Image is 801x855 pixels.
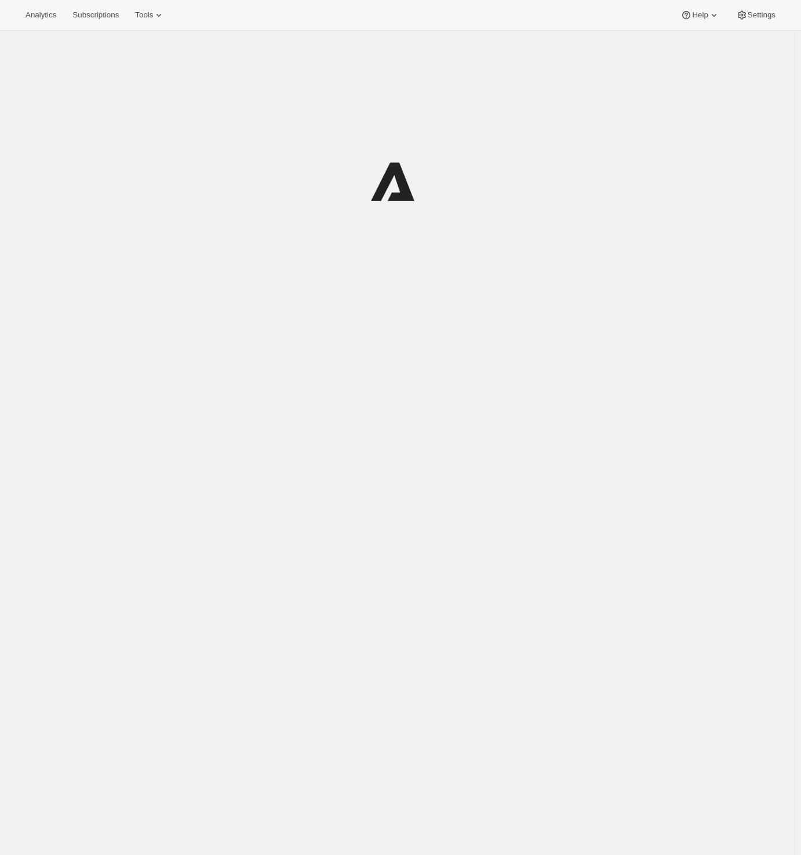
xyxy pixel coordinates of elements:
span: Settings [748,10,775,20]
span: Analytics [26,10,56,20]
span: Subscriptions [72,10,119,20]
span: Help [692,10,708,20]
button: Subscriptions [65,7,126,23]
button: Help [673,7,726,23]
button: Settings [729,7,782,23]
button: Tools [128,7,172,23]
button: Analytics [19,7,63,23]
span: Tools [135,10,153,20]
